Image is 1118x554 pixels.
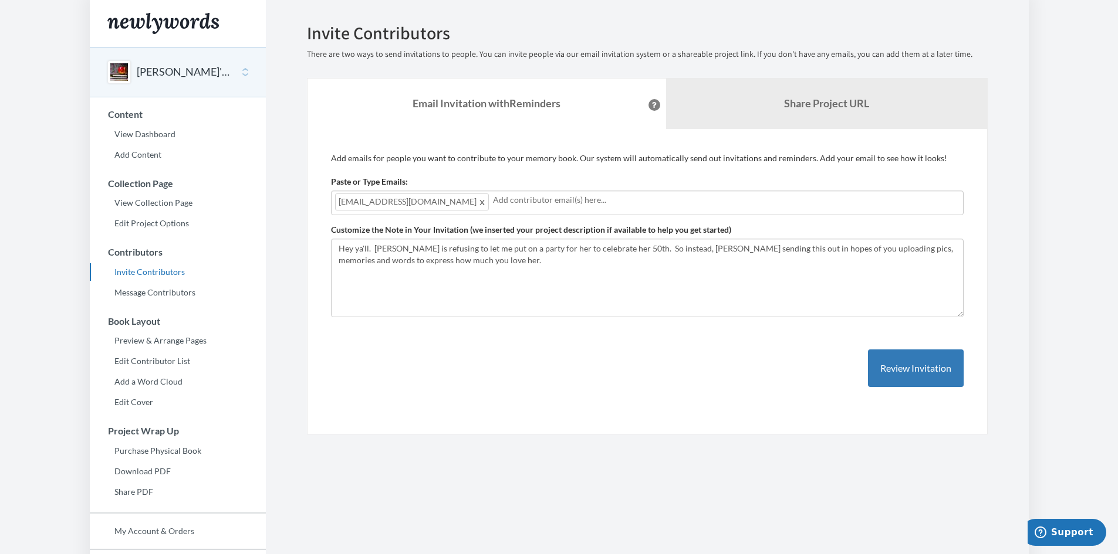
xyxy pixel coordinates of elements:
a: Download PDF [90,463,266,480]
textarea: Hey ya'll. [PERSON_NAME] is refusing to let me put on a party for her to celebrate her 50th. So i... [331,239,964,317]
a: View Dashboard [90,125,266,143]
a: View Collection Page [90,194,266,212]
strong: Email Invitation with Reminders [413,97,560,110]
a: My Account & Orders [90,522,266,540]
a: Edit Contributor List [90,352,266,370]
a: Invite Contributors [90,263,266,281]
p: There are two ways to send invitations to people. You can invite people via our email invitation ... [307,49,988,60]
p: Add emails for people you want to contribute to your memory book. Our system will automatically s... [331,152,964,164]
a: Add a Word Cloud [90,373,266,390]
iframe: Opens a widget where you can chat to one of our agents [1028,519,1106,548]
span: [EMAIL_ADDRESS][DOMAIN_NAME] [335,193,489,210]
h3: Content [90,109,266,120]
b: Share Project URL [784,97,869,110]
h3: Collection Page [90,178,266,189]
img: Newlywords logo [107,13,219,34]
h3: Project Wrap Up [90,426,266,436]
a: Edit Project Options [90,215,266,232]
h2: Invite Contributors [307,23,988,43]
a: Preview & Arrange Pages [90,332,266,349]
input: Add contributor email(s) here... [493,193,960,206]
a: Purchase Physical Book [90,442,266,460]
button: [PERSON_NAME]'s 50th Birthday [137,64,232,80]
h3: Book Layout [90,316,266,327]
a: Edit Cover [90,393,266,411]
a: Add Content [90,146,266,164]
label: Customize the Note in Your Invitation (we inserted your project description if available to help ... [331,224,731,236]
button: Review Invitation [868,349,964,388]
a: Message Contributors [90,284,266,301]
a: Share PDF [90,483,266,501]
h3: Contributors [90,247,266,257]
label: Paste or Type Emails: [331,176,408,188]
